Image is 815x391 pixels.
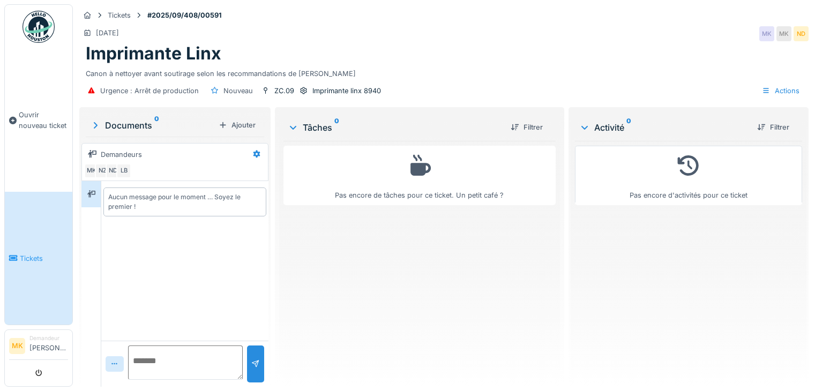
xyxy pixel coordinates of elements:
div: MK [84,163,99,178]
div: MK [759,26,774,41]
div: ZC.09 [274,86,294,96]
div: Pas encore de tâches pour ce ticket. Un petit café ? [290,151,549,200]
div: Imprimante linx 8940 [312,86,381,96]
div: MK [776,26,791,41]
sup: 0 [334,121,339,134]
div: Aucun message pour le moment … Soyez le premier ! [108,192,261,212]
div: Canon à nettoyer avant soutirage selon les recommandations de [PERSON_NAME] [86,64,802,79]
h1: Imprimante Linx [86,43,221,64]
a: Ouvrir nouveau ticket [5,49,72,192]
span: Ouvrir nouveau ticket [19,110,68,130]
sup: 0 [626,121,631,134]
span: Tickets [20,253,68,264]
div: Filtrer [506,120,547,134]
div: Ajouter [214,118,260,132]
div: Urgence : Arrêt de production [100,86,199,96]
a: Tickets [5,192,72,325]
div: ND [794,26,809,41]
li: MK [9,338,25,354]
div: Tâches [288,121,502,134]
div: LB [116,163,131,178]
div: [DATE] [96,28,119,38]
div: Documents [90,119,214,132]
li: [PERSON_NAME] [29,334,68,357]
div: Tickets [108,10,131,20]
img: Badge_color-CXgf-gQk.svg [23,11,55,43]
strong: #2025/09/408/00591 [143,10,226,20]
div: Filtrer [753,120,794,134]
div: Nouveau [223,86,253,96]
div: Demandeurs [101,149,142,160]
div: NZ [95,163,110,178]
div: Demandeur [29,334,68,342]
sup: 0 [154,119,159,132]
div: Actions [757,83,804,99]
a: MK Demandeur[PERSON_NAME] [9,334,68,360]
div: ND [106,163,121,178]
div: Pas encore d'activités pour ce ticket [582,151,795,200]
div: Activité [579,121,749,134]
